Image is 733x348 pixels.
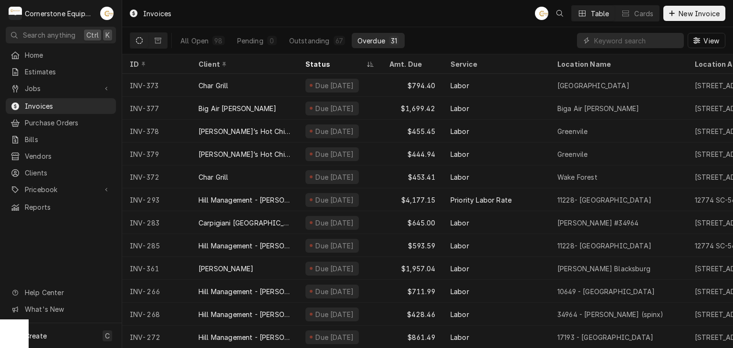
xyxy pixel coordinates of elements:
div: AB [100,7,114,20]
div: Due [DATE] [314,195,355,205]
button: Open search [552,6,567,21]
a: Go to Help Center [6,285,116,300]
a: Invoices [6,98,116,114]
div: INV-377 [122,97,191,120]
div: C [9,7,22,20]
a: Purchase Orders [6,115,116,131]
div: Due [DATE] [314,241,355,251]
div: INV-378 [122,120,191,143]
div: [PERSON_NAME] #34964 [557,218,639,228]
div: $453.41 [382,165,443,188]
div: [GEOGRAPHIC_DATA] [557,81,629,91]
span: Home [25,50,111,60]
a: Clients [6,165,116,181]
div: Labor [450,309,469,319]
div: Hill Management - [PERSON_NAME] [199,241,290,251]
div: INV-283 [122,211,191,234]
a: Go to Jobs [6,81,116,96]
div: Labor [450,172,469,182]
div: $593.59 [382,234,443,257]
div: Cornerstone Equipment Repair, LLC's Avatar [9,7,22,20]
div: $455.45 [382,120,443,143]
span: What's New [25,304,110,314]
div: Due [DATE] [314,149,355,159]
div: Char Grill [199,81,229,91]
div: [PERSON_NAME]’s Hot Chicken Shack [199,149,290,159]
div: Amt. Due [389,59,433,69]
div: INV-373 [122,74,191,97]
div: Cornerstone Equipment Repair, LLC [25,9,95,19]
div: Hill Management - [PERSON_NAME] [199,195,290,205]
span: Invoices [25,101,111,111]
div: Greenvile [557,126,587,136]
button: View [688,33,725,48]
div: INV-266 [122,280,191,303]
div: Labor [450,332,469,342]
div: INV-361 [122,257,191,280]
div: Due [DATE] [314,287,355,297]
span: Estimates [25,67,111,77]
div: INV-379 [122,143,191,165]
div: Priority Labor Rate [450,195,512,205]
div: $711.99 [382,280,443,303]
div: 31 [391,36,397,46]
div: Status [305,59,365,69]
div: Outstanding [289,36,330,46]
div: Hill Management - [PERSON_NAME] [199,309,290,319]
div: Due [DATE] [314,103,355,113]
a: Bills [6,132,116,147]
div: Pending [237,36,263,46]
div: ID [130,59,181,69]
span: C [105,331,110,341]
div: [PERSON_NAME] [199,264,253,274]
div: 11228- [GEOGRAPHIC_DATA] [557,195,651,205]
div: Due [DATE] [314,126,355,136]
a: Go to Pricebook [6,182,116,197]
div: Labor [450,103,469,113]
div: Due [DATE] [314,172,355,182]
div: Hill Management - [PERSON_NAME] [199,332,290,342]
div: Labor [450,149,469,159]
div: $4,177.15 [382,188,443,211]
div: Overdue [357,36,385,46]
div: All Open [180,36,209,46]
div: Labor [450,126,469,136]
div: Biga Air [PERSON_NAME] [557,103,639,113]
div: $428.46 [382,303,443,326]
div: Carpigiani [GEOGRAPHIC_DATA] [199,218,290,228]
button: New Invoice [663,6,725,21]
button: Search anythingCtrlK [6,27,116,43]
div: $794.40 [382,74,443,97]
div: [PERSON_NAME]’s Hot Chicken Shack [199,126,290,136]
a: Vendors [6,148,116,164]
span: Bills [25,134,111,144]
div: Hill Management - [PERSON_NAME] [199,287,290,297]
div: Andrew Buigues's Avatar [100,7,114,20]
div: Due [DATE] [314,332,355,342]
div: Wake Forest [557,172,597,182]
div: Due [DATE] [314,309,355,319]
div: 0 [269,36,275,46]
div: Labor [450,287,469,297]
span: New Invoice [677,9,722,19]
div: [PERSON_NAME] Blacksburg [557,264,650,274]
a: Go to What's New [6,301,116,317]
div: 34964 - [PERSON_NAME] (spinx) [557,309,664,319]
div: 17193 - [GEOGRAPHIC_DATA] [557,332,653,342]
div: Andrew Buigues's Avatar [535,7,548,20]
div: Labor [450,264,469,274]
div: INV-285 [122,234,191,257]
span: Search anything [23,30,75,40]
div: $1,957.04 [382,257,443,280]
div: $645.00 [382,211,443,234]
div: $444.94 [382,143,443,165]
div: $1,699.42 [382,97,443,120]
span: Pricebook [25,184,97,194]
span: K [105,30,110,40]
span: Reports [25,202,111,212]
span: Create [25,332,47,340]
span: Help Center [25,287,110,297]
span: Clients [25,168,111,178]
a: Estimates [6,64,116,80]
span: Purchase Orders [25,118,111,128]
